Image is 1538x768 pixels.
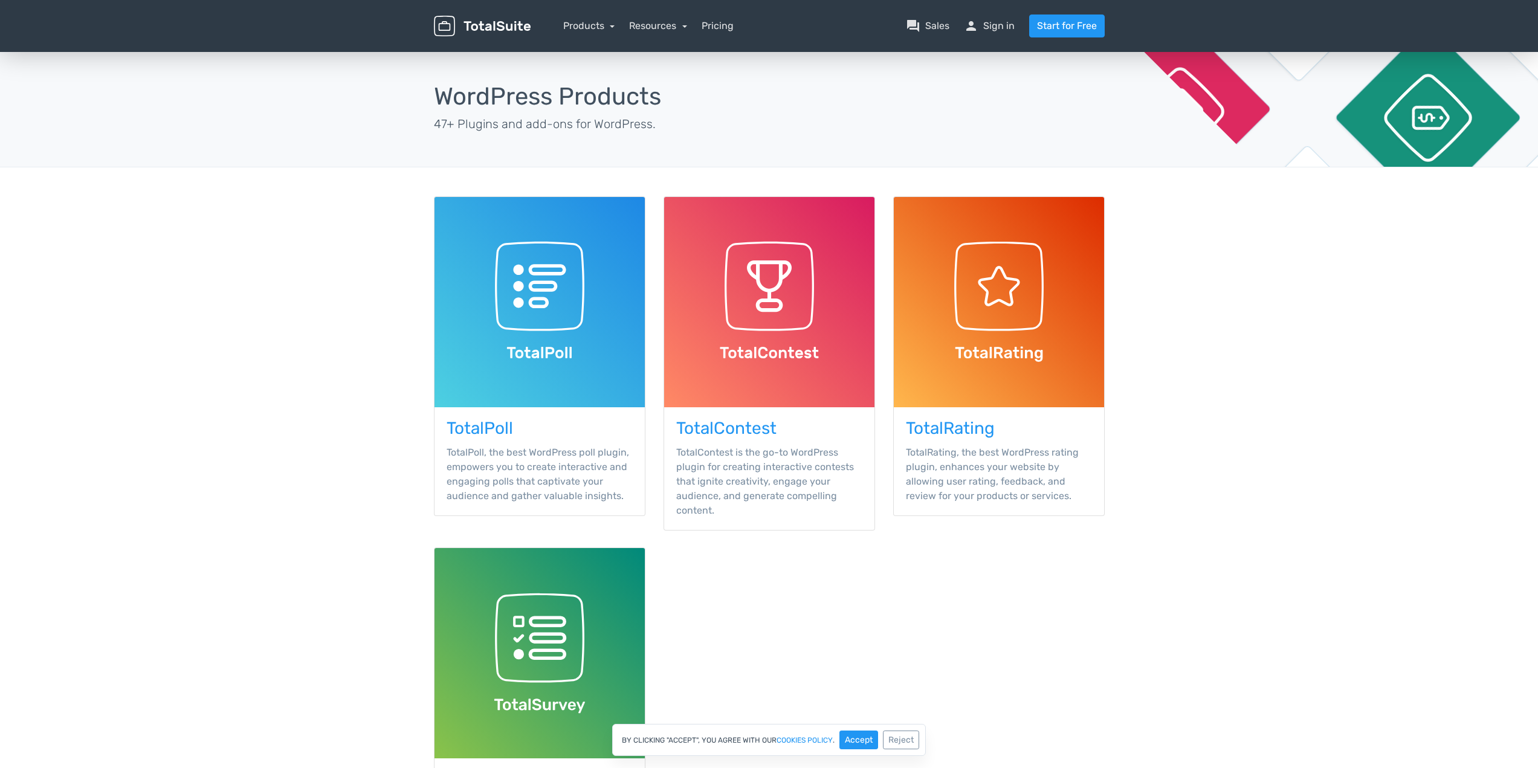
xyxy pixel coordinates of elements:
[964,19,978,33] span: person
[664,197,874,407] img: TotalContest WordPress Plugin
[906,19,949,33] a: question_answerSales
[563,20,615,31] a: Products
[676,419,862,438] h3: TotalContest WordPress Plugin
[839,731,878,749] button: Accept
[629,20,687,31] a: Resources
[883,731,919,749] button: Reject
[447,419,633,438] h3: TotalPoll WordPress Plugin
[434,196,645,516] a: TotalPoll TotalPoll, the best WordPress poll plugin, empowers you to create interactive and engag...
[676,445,862,518] p: TotalContest is the go-to WordPress plugin for creating interactive contests that ignite creativi...
[434,16,531,37] img: TotalSuite for WordPress
[435,197,645,407] img: TotalPoll WordPress Plugin
[893,196,1105,516] a: TotalRating TotalRating, the best WordPress rating plugin, enhances your website by allowing user...
[1029,15,1105,37] a: Start for Free
[612,724,926,756] div: By clicking "Accept", you agree with our .
[434,83,760,110] h1: WordPress Products
[434,115,760,133] p: 47+ Plugins and add-ons for WordPress.
[447,445,633,503] p: TotalPoll, the best WordPress poll plugin, empowers you to create interactive and engaging polls ...
[664,196,875,531] a: TotalContest TotalContest is the go-to WordPress plugin for creating interactive contests that ig...
[906,447,1079,502] span: TotalRating, the best WordPress rating plugin, enhances your website by allowing user rating, fee...
[964,19,1015,33] a: personSign in
[906,419,1092,438] h3: TotalRating WordPress Plugin
[777,737,833,744] a: cookies policy
[906,19,920,33] span: question_answer
[435,548,645,758] img: TotalSurvey WordPress Plugin
[894,197,1104,407] img: TotalRating WordPress Plugin
[702,19,734,33] a: Pricing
